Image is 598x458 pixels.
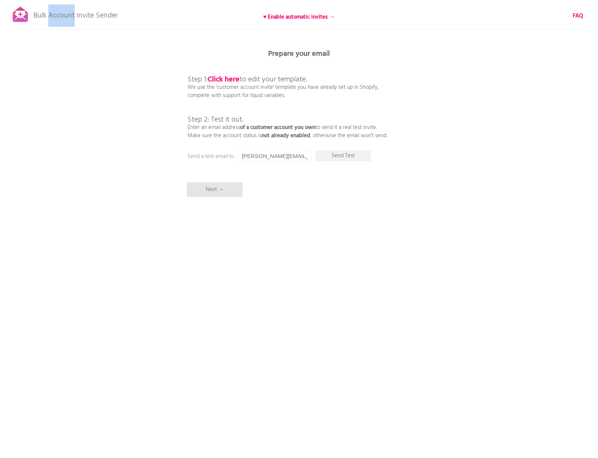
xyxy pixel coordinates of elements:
b: not already enabled [261,131,310,140]
p: Send Test [315,150,371,161]
span: Step 2: Test it out. [188,114,243,126]
span: Step 1: to edit your template. [188,74,307,86]
p: Send a test email to [188,152,336,161]
b: of a customer account you own [240,123,315,132]
p: We use the 'customer account invite' template you have already set up in Shopify, complete with s... [188,59,387,140]
p: Next → [187,182,243,197]
a: FAQ [573,12,583,20]
b: ♥ Enable automatic invites → [263,13,335,22]
p: Bulk Account Invite Sender [33,4,118,23]
b: Prepare your email [268,48,330,60]
a: Click here [208,74,240,86]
